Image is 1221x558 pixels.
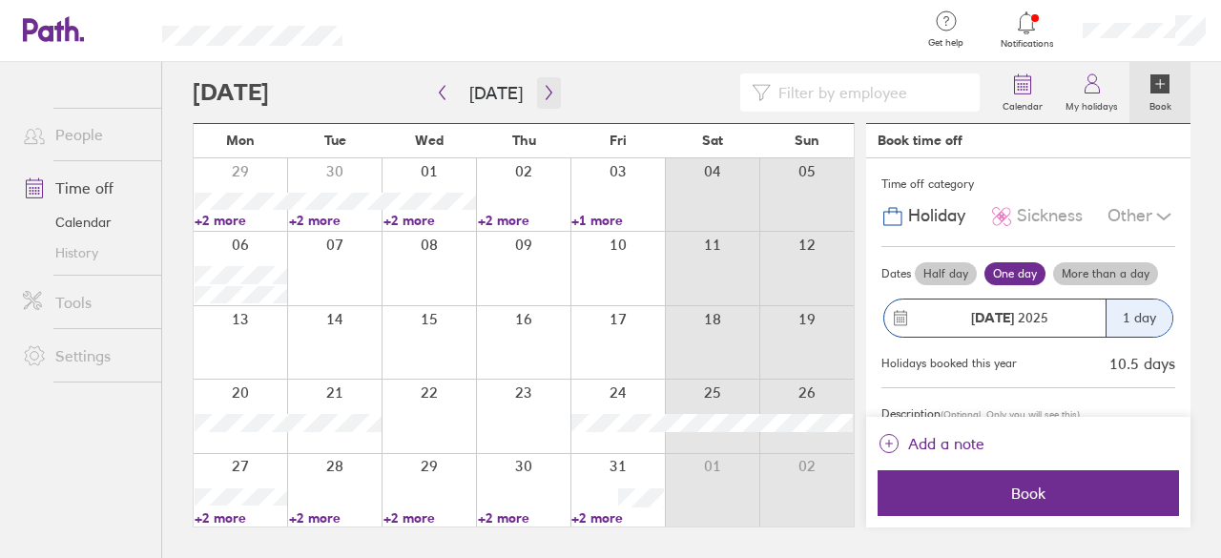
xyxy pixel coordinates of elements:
[1107,198,1175,235] div: Other
[702,133,723,148] span: Sat
[478,509,570,527] a: +2 more
[8,337,161,375] a: Settings
[610,133,627,148] span: Fri
[971,309,1014,326] strong: [DATE]
[8,169,161,207] a: Time off
[881,170,1175,198] div: Time off category
[795,133,819,148] span: Sun
[881,406,941,421] span: Description
[908,428,984,459] span: Add a note
[991,95,1054,113] label: Calendar
[478,212,570,229] a: +2 more
[226,133,255,148] span: Mon
[289,212,382,229] a: +2 more
[195,212,287,229] a: +2 more
[771,74,968,111] input: Filter by employee
[1017,206,1083,226] span: Sickness
[8,115,161,154] a: People
[512,133,536,148] span: Thu
[881,357,1017,370] div: Holidays booked this year
[1106,300,1172,337] div: 1 day
[454,77,538,109] button: [DATE]
[1054,95,1129,113] label: My holidays
[915,262,977,285] label: Half day
[383,212,476,229] a: +2 more
[878,470,1179,516] button: Book
[415,133,444,148] span: Wed
[984,262,1045,285] label: One day
[878,428,984,459] button: Add a note
[908,206,965,226] span: Holiday
[1109,355,1175,372] div: 10.5 days
[8,283,161,321] a: Tools
[289,509,382,527] a: +2 more
[1053,262,1158,285] label: More than a day
[571,212,664,229] a: +1 more
[1054,62,1129,123] a: My holidays
[878,133,962,148] div: Book time off
[383,509,476,527] a: +2 more
[324,133,346,148] span: Tue
[8,238,161,268] a: History
[971,310,1048,325] span: 2025
[8,207,161,238] a: Calendar
[996,38,1058,50] span: Notifications
[881,267,911,280] span: Dates
[891,485,1166,502] span: Book
[571,509,664,527] a: +2 more
[881,289,1175,347] button: [DATE] 20251 day
[915,37,977,49] span: Get help
[996,10,1058,50] a: Notifications
[195,509,287,527] a: +2 more
[991,62,1054,123] a: Calendar
[941,408,1080,421] span: (Optional. Only you will see this)
[1138,95,1183,113] label: Book
[1129,62,1190,123] a: Book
